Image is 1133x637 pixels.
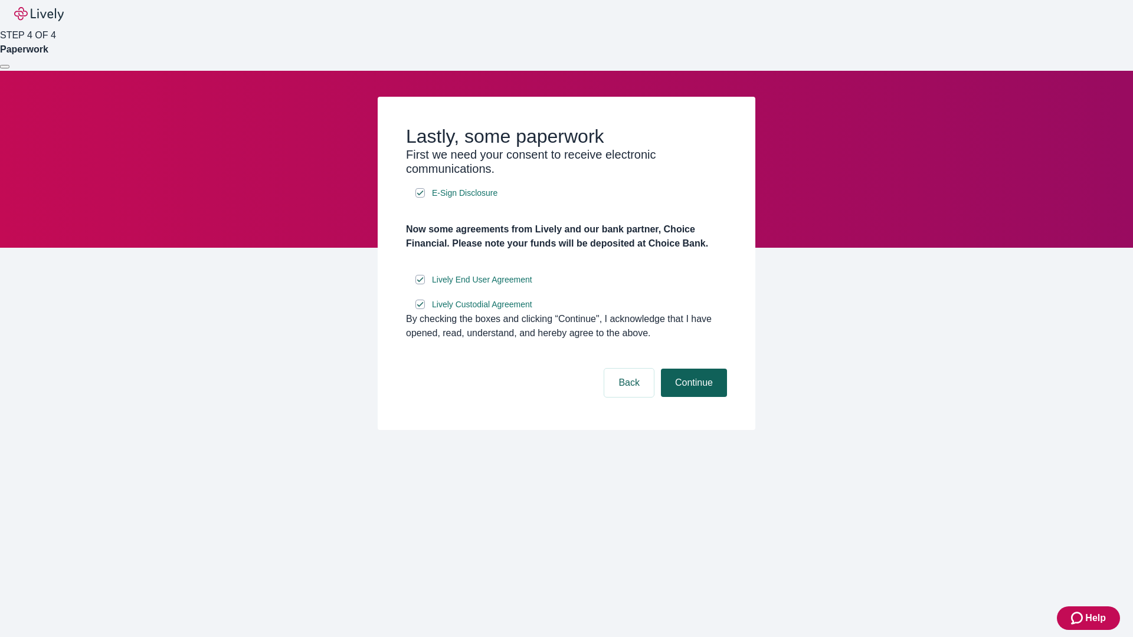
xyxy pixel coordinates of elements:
button: Continue [661,369,727,397]
button: Zendesk support iconHelp [1057,606,1120,630]
img: Lively [14,7,64,21]
svg: Zendesk support icon [1071,611,1085,625]
h3: First we need your consent to receive electronic communications. [406,147,727,176]
div: By checking the boxes and clicking “Continue", I acknowledge that I have opened, read, understand... [406,312,727,340]
h4: Now some agreements from Lively and our bank partner, Choice Financial. Please note your funds wi... [406,222,727,251]
span: E-Sign Disclosure [432,187,497,199]
a: e-sign disclosure document [430,297,535,312]
h2: Lastly, some paperwork [406,125,727,147]
span: Help [1085,611,1106,625]
span: Lively End User Agreement [432,274,532,286]
button: Back [604,369,654,397]
a: e-sign disclosure document [430,272,535,287]
span: Lively Custodial Agreement [432,298,532,311]
a: e-sign disclosure document [430,186,500,201]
